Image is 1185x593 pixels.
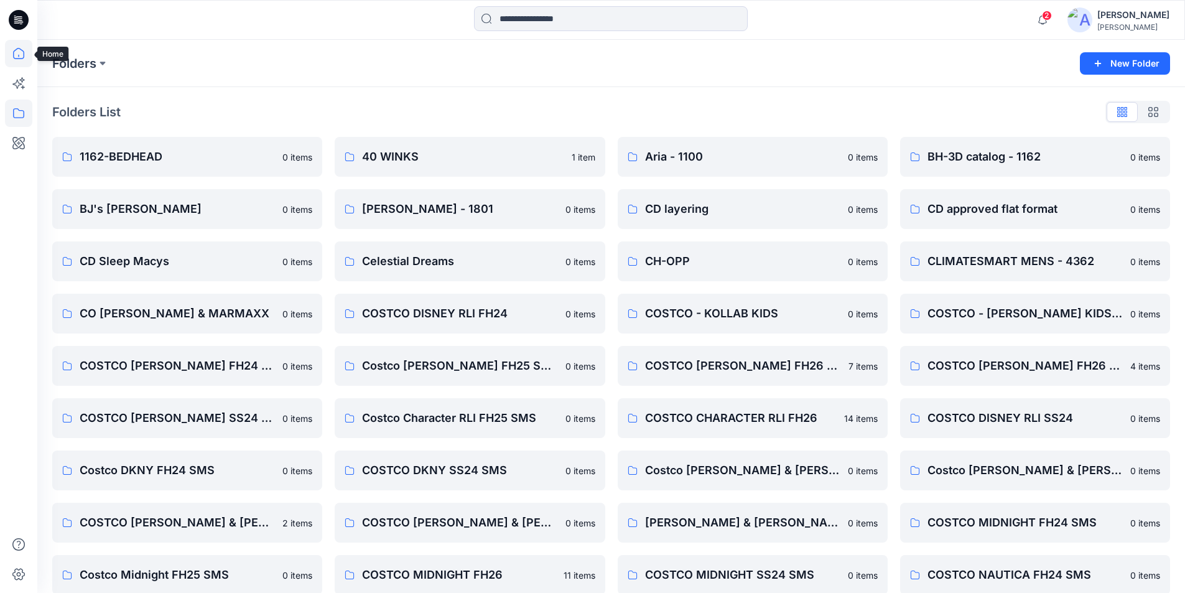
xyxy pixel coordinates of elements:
[848,569,878,582] p: 0 items
[565,255,595,268] p: 0 items
[335,451,605,490] a: COSTCO DKNY SS24 SMS0 items
[900,503,1170,543] a: COSTCO MIDNIGHT FH24 SMS0 items
[335,294,605,334] a: COSTCO DISNEY RLI FH240 items
[52,55,96,72] a: Folders
[927,462,1123,479] p: Costco [PERSON_NAME] & [PERSON_NAME] FH25
[618,451,888,490] a: Costco [PERSON_NAME] & [PERSON_NAME] FH24 SMS0 items
[282,360,312,373] p: 0 items
[618,346,888,386] a: COSTCO [PERSON_NAME] FH26 3D7 items
[1067,7,1092,32] img: avatar
[1097,22,1169,32] div: [PERSON_NAME]
[335,398,605,438] a: Costco Character RLI FH25 SMS0 items
[282,516,312,530] p: 2 items
[52,398,322,438] a: COSTCO [PERSON_NAME] SS24 SMS0 items
[52,103,121,121] p: Folders List
[1130,203,1160,216] p: 0 items
[565,307,595,320] p: 0 items
[1130,360,1160,373] p: 4 items
[52,346,322,386] a: COSTCO [PERSON_NAME] FH24 SMS0 items
[927,253,1123,270] p: CLIMATESMART MENS - 4362
[335,346,605,386] a: Costco [PERSON_NAME] FH25 SMS0 items
[848,516,878,530] p: 0 items
[362,148,564,166] p: 40 WINKS
[565,516,595,530] p: 0 items
[645,305,840,322] p: COSTCO - KOLLAB KIDS
[618,189,888,229] a: CD layering0 items
[927,514,1123,531] p: COSTCO MIDNIGHT FH24 SMS
[900,398,1170,438] a: COSTCO DISNEY RLI SS240 items
[927,305,1123,322] p: COSTCO - [PERSON_NAME] KIDS - DESIGN USE
[362,253,557,270] p: Celestial Dreams
[335,189,605,229] a: [PERSON_NAME] - 18010 items
[927,566,1123,584] p: COSTCO NAUTICA FH24 SMS
[1130,307,1160,320] p: 0 items
[362,200,557,218] p: [PERSON_NAME] - 1801
[927,357,1123,375] p: COSTCO [PERSON_NAME] FH26 STYLE 12-5543
[844,412,878,425] p: 14 items
[282,203,312,216] p: 0 items
[362,305,557,322] p: COSTCO DISNEY RLI FH24
[645,357,841,375] p: COSTCO [PERSON_NAME] FH26 3D
[80,148,275,166] p: 1162-BEDHEAD
[645,148,840,166] p: Aria - 1100
[80,305,275,322] p: CO [PERSON_NAME] & MARMAXX
[618,241,888,281] a: CH-OPP0 items
[362,566,555,584] p: COSTCO MIDNIGHT FH26
[52,451,322,490] a: Costco DKNY FH24 SMS0 items
[848,255,878,268] p: 0 items
[618,398,888,438] a: COSTCO CHARACTER RLI FH2614 items
[1097,7,1169,22] div: [PERSON_NAME]
[565,412,595,425] p: 0 items
[335,137,605,177] a: 40 WINKS1 item
[52,241,322,281] a: CD Sleep Macys0 items
[645,566,840,584] p: COSTCO MIDNIGHT SS24 SMS
[565,464,595,477] p: 0 items
[1130,255,1160,268] p: 0 items
[900,137,1170,177] a: BH-3D catalog - 11620 items
[848,307,878,320] p: 0 items
[80,200,275,218] p: BJ's [PERSON_NAME]
[848,464,878,477] p: 0 items
[282,151,312,164] p: 0 items
[282,569,312,582] p: 0 items
[900,294,1170,334] a: COSTCO - [PERSON_NAME] KIDS - DESIGN USE0 items
[565,360,595,373] p: 0 items
[900,451,1170,490] a: Costco [PERSON_NAME] & [PERSON_NAME] FH250 items
[565,203,595,216] p: 0 items
[1080,52,1170,75] button: New Folder
[927,148,1123,166] p: BH-3D catalog - 1162
[645,514,840,531] p: [PERSON_NAME] & [PERSON_NAME] SS26
[52,137,322,177] a: 1162-BEDHEAD0 items
[52,503,322,543] a: COSTCO [PERSON_NAME] & [PERSON_NAME] FH262 items
[362,514,557,531] p: COSTCO [PERSON_NAME] & [PERSON_NAME] SS24 SMS
[927,409,1123,427] p: COSTCO DISNEY RLI SS24
[362,409,557,427] p: Costco Character RLI FH25 SMS
[1130,516,1160,530] p: 0 items
[52,294,322,334] a: CO [PERSON_NAME] & MARMAXX0 items
[645,409,837,427] p: COSTCO CHARACTER RLI FH26
[80,253,275,270] p: CD Sleep Macys
[645,253,840,270] p: CH-OPP
[1130,464,1160,477] p: 0 items
[362,357,557,375] p: Costco [PERSON_NAME] FH25 SMS
[362,462,557,479] p: COSTCO DKNY SS24 SMS
[572,151,595,164] p: 1 item
[282,307,312,320] p: 0 items
[900,346,1170,386] a: COSTCO [PERSON_NAME] FH26 STYLE 12-55434 items
[80,357,275,375] p: COSTCO [PERSON_NAME] FH24 SMS
[335,241,605,281] a: Celestial Dreams0 items
[645,200,840,218] p: CD layering
[1130,569,1160,582] p: 0 items
[900,189,1170,229] a: CD approved flat format0 items
[80,514,275,531] p: COSTCO [PERSON_NAME] & [PERSON_NAME] FH26
[645,462,840,479] p: Costco [PERSON_NAME] & [PERSON_NAME] FH24 SMS
[564,569,595,582] p: 11 items
[80,566,275,584] p: Costco Midnight FH25 SMS
[1042,11,1052,21] span: 2
[1130,151,1160,164] p: 0 items
[282,255,312,268] p: 0 items
[900,241,1170,281] a: CLIMATESMART MENS - 43620 items
[618,294,888,334] a: COSTCO - KOLLAB KIDS0 items
[52,189,322,229] a: BJ's [PERSON_NAME]0 items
